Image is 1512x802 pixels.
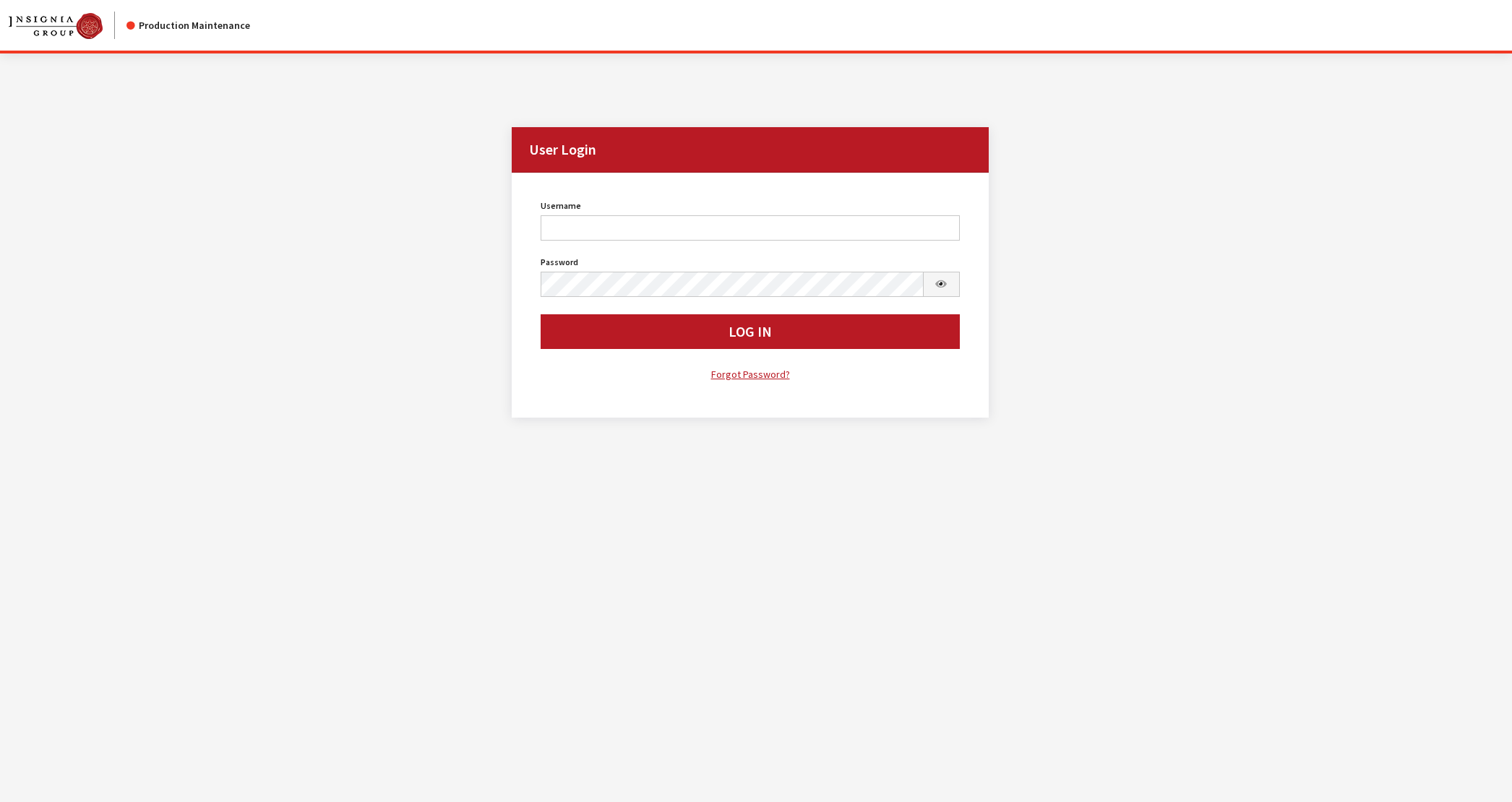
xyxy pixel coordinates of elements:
a: Insignia Group logo [9,12,126,39]
label: Username [541,199,581,212]
img: Catalog Maintenance [9,13,103,39]
h2: User Login [512,127,989,173]
button: Show Password [923,272,961,297]
a: Forgot Password? [541,366,960,383]
button: Log In [541,314,960,349]
label: Password [541,256,578,269]
div: Production Maintenance [126,18,250,33]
